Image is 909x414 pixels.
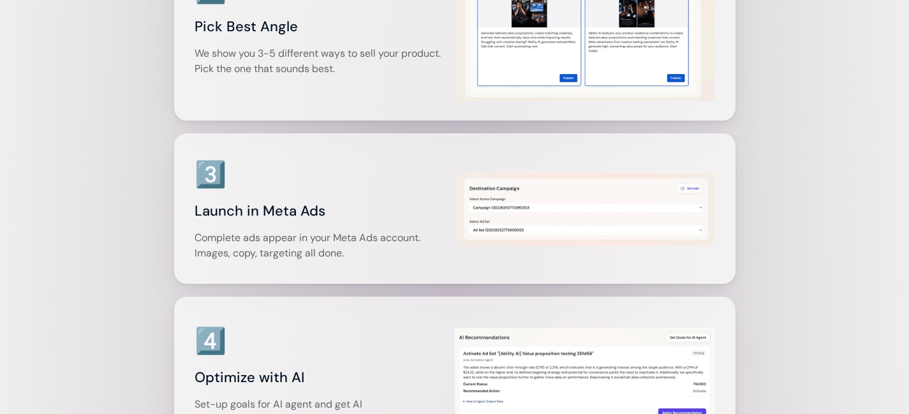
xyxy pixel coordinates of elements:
[195,230,452,261] p: Complete ads appear in your Meta Ads account. Images, copy, targeting all done.
[195,14,452,40] h3: Pick Best Angle
[195,323,226,359] h3: 4️⃣
[195,365,450,390] h3: Optimize with AI
[195,46,452,77] p: We show you 3-5 different ways to sell your product. Pick the one that sounds best.
[195,198,452,224] h3: Launch in Meta Ads
[195,156,226,192] h3: 3️⃣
